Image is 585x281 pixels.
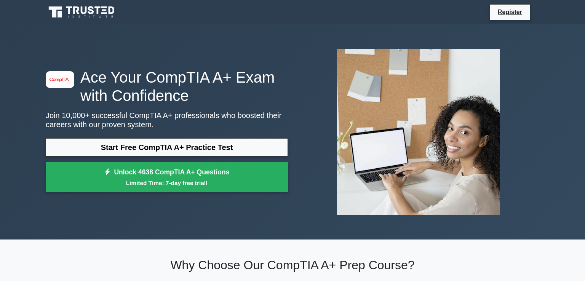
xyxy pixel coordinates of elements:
[46,111,288,129] p: Join 10,000+ successful CompTIA A+ professionals who boosted their careers with our proven system.
[46,68,288,105] h1: Ace Your CompTIA A+ Exam with Confidence
[55,179,278,187] small: Limited Time: 7-day free trial!
[493,7,527,17] a: Register
[46,258,539,272] h2: Why Choose Our CompTIA A+ Prep Course?
[46,162,288,193] a: Unlock 4638 CompTIA A+ QuestionsLimited Time: 7-day free trial!
[46,138,288,156] a: Start Free CompTIA A+ Practice Test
